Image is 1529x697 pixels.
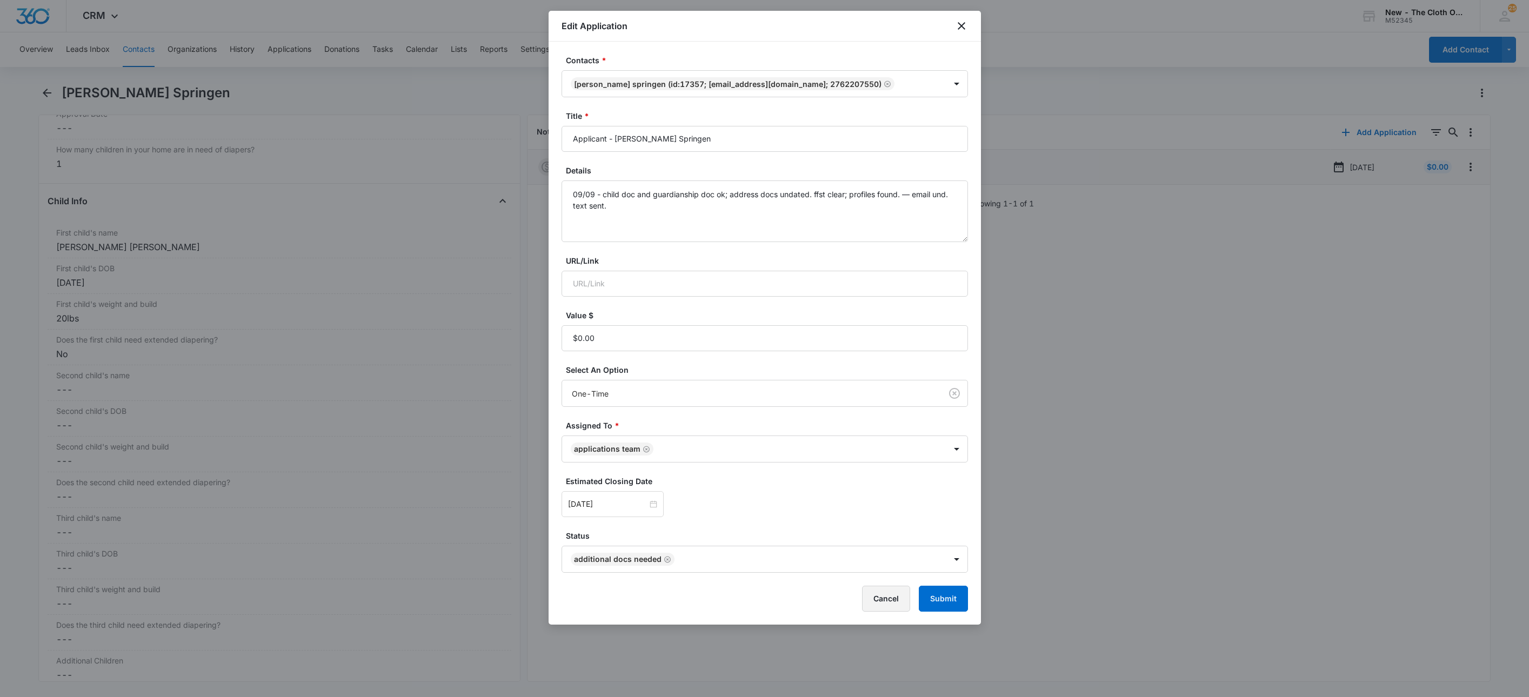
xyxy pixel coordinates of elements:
[566,530,972,541] label: Status
[562,271,968,297] input: URL/Link
[566,364,972,376] label: Select An Option
[566,310,972,321] label: Value $
[566,55,972,66] label: Contacts
[640,445,650,453] div: Remove Applications Team
[562,325,968,351] input: Value $
[574,555,662,563] div: Additional Docs Needed
[562,180,968,242] textarea: 09/09 - child doc and guardianship doc ok; address docs undated. ffst clear; profiles found. — em...
[919,586,968,612] button: Submit
[566,475,972,487] label: Estimated Closing Date
[566,255,972,266] label: URL/Link
[862,586,910,612] button: Cancel
[574,79,882,89] div: [PERSON_NAME] Springen (ID:17357; [EMAIL_ADDRESS][DOMAIN_NAME]; 2762207550)
[946,385,963,402] button: Clear
[955,19,968,32] button: close
[562,126,968,152] input: Title
[662,555,671,563] div: Remove Additional Docs Needed
[566,110,972,122] label: Title
[882,80,891,88] div: Remove Tammy Springen (ID:17357; tammyspringen23@gmail.com; 2762207550)
[568,498,647,510] input: Sep 16, 2025
[574,445,640,453] div: Applications Team
[566,420,972,431] label: Assigned To
[566,165,972,176] label: Details
[562,19,627,32] h1: Edit Application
